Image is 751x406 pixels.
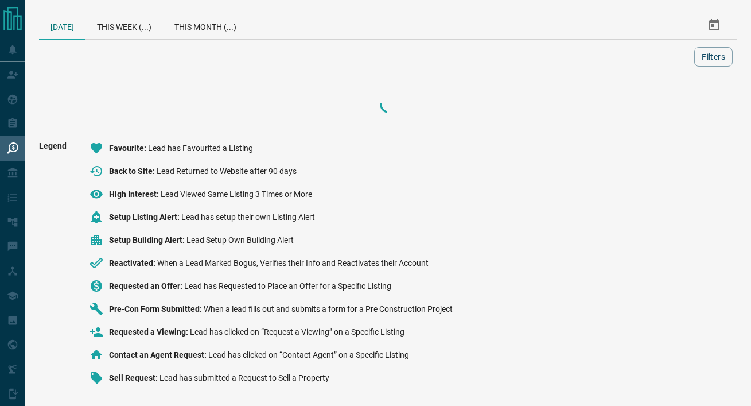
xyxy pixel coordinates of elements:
span: Setup Listing Alert [109,212,181,222]
span: Requested a Viewing [109,327,190,337]
span: Legend [39,141,67,394]
span: Lead Returned to Website after 90 days [157,167,297,176]
button: Select Date Range [701,11,728,39]
span: Requested an Offer [109,281,184,291]
span: Lead has clicked on “Request a Viewing” on a Specific Listing [190,327,404,337]
span: When a Lead Marked Bogus, Verifies their Info and Reactivates their Account [157,258,429,268]
span: When a lead fills out and submits a form for a Pre Construction Project [204,304,453,314]
span: Lead has clicked on “Contact Agent” on a Specific Listing [208,350,409,359]
div: Loading [331,93,446,116]
span: Lead has setup their own Listing Alert [181,212,315,222]
div: [DATE] [39,11,85,40]
div: This Month (...) [163,11,248,39]
span: Lead has Requested to Place an Offer for a Specific Listing [184,281,391,291]
span: Lead has submitted a Request to Sell a Property [159,373,329,382]
span: Contact an Agent Request [109,350,208,359]
span: Lead Setup Own Building Alert [186,235,294,245]
span: Setup Building Alert [109,235,186,245]
span: Lead Viewed Same Listing 3 Times or More [161,190,312,199]
span: Back to Site [109,167,157,176]
span: High Interest [109,190,161,199]
span: Favourite [109,144,148,153]
span: Reactivated [109,258,157,268]
div: This Week (...) [85,11,163,39]
span: Pre-Con Form Submitted [109,304,204,314]
button: Filters [694,47,733,67]
span: Lead has Favourited a Listing [148,144,253,153]
span: Sell Request [109,373,159,382]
